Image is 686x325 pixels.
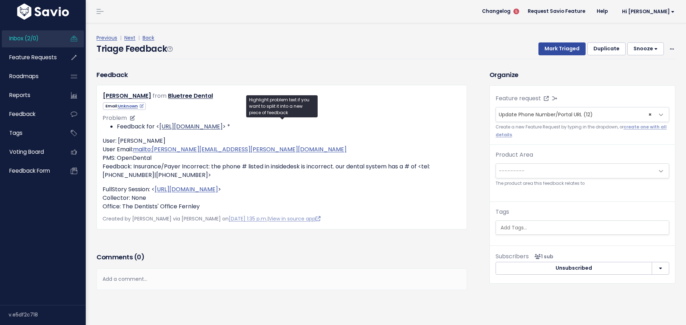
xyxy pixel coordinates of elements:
span: × [648,107,652,122]
span: Update Phone Number/Portal URL (12) [499,111,593,118]
small: The product area this feedback relates to [496,180,669,187]
span: Roadmaps [9,72,39,80]
a: Next [124,34,135,41]
span: from [153,92,166,100]
a: Feedback [2,106,59,122]
small: Create a new Feature Request by typing in the dropdown, or . [496,123,669,139]
button: Mark Triaged [538,42,586,55]
span: Changelog [482,9,511,14]
span: Email: [103,102,146,110]
a: View in source app [269,215,320,222]
a: [URL][DOMAIN_NAME] [159,122,223,131]
a: mailto:[PERSON_NAME][EMAIL_ADDRESS][PERSON_NAME][DOMAIN_NAME] [133,145,347,153]
label: Feature request [496,94,541,103]
span: 5 [513,9,519,14]
span: Inbox (2/0) [9,35,39,42]
p: FullStory Session: < > Collector: None Office: The Dentists' Office Fernley [103,185,461,211]
a: Feature Requests [2,49,59,66]
li: Feedback for < > * [117,122,461,131]
a: Back [143,34,154,41]
h3: Comments ( ) [96,252,467,262]
label: Tags [496,208,509,216]
p: User: [PERSON_NAME] User Email: PMS: OpenDental Feedback: Insurance/Payer Incorrect: the phone # ... [103,137,461,179]
label: Product Area [496,151,533,159]
h3: Organize [489,70,675,80]
span: Feedback [9,110,35,118]
h4: Triage Feedback [96,42,172,55]
button: Snooze [627,42,664,55]
a: [PERSON_NAME] [103,92,151,100]
img: logo-white.9d6f32f41409.svg [15,4,71,20]
a: Inbox (2/0) [2,30,59,47]
a: Previous [96,34,117,41]
span: | [137,34,141,41]
span: --------- [499,167,525,174]
span: Created by [PERSON_NAME] via [PERSON_NAME] on | [103,215,320,222]
span: <p><strong>Subscribers</strong><br><br> - Ilkay Kucuk<br> </p> [532,253,553,260]
span: | [119,34,123,41]
input: Add Tags... [498,224,672,232]
span: Feature Requests [9,54,57,61]
span: Feedback form [9,167,50,174]
a: create one with all details [496,124,667,137]
span: Hi [PERSON_NAME] [622,9,675,14]
span: Subscribers [496,252,529,260]
a: Request Savio Feature [522,6,591,17]
h3: Feedback [96,70,128,80]
a: Voting Board [2,144,59,160]
a: Unknown [118,103,144,109]
a: Reports [2,87,59,103]
span: Problem [103,114,127,122]
a: Bluetree Dental [168,92,213,100]
span: Tags [9,129,23,137]
a: [DATE] 1:35 p.m. [229,215,267,222]
a: Roadmaps [2,68,59,85]
a: Tags [2,125,59,141]
span: Reports [9,91,30,99]
a: Feedback form [2,163,59,179]
span: 0 [137,253,141,261]
span: Voting Board [9,148,44,156]
button: Unsubscribed [496,262,652,275]
a: Help [591,6,613,17]
div: Add a comment... [96,269,467,290]
a: [URL][DOMAIN_NAME] [155,185,218,193]
a: Hi [PERSON_NAME] [613,6,680,17]
button: Duplicate [587,42,626,55]
div: v.e5df2c718 [9,305,86,324]
div: Highlight problem text if you want to split it into a new piece of feedback [246,95,318,117]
